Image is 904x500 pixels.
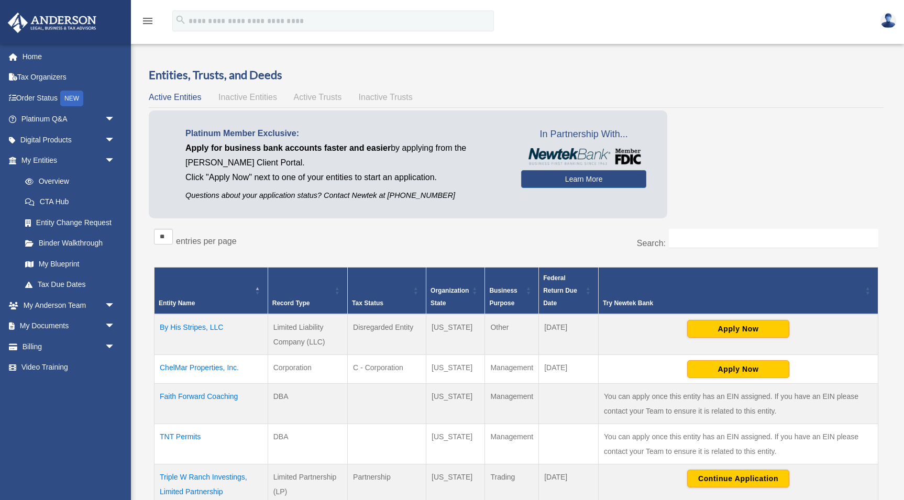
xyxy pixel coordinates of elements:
th: Record Type: Activate to sort [268,268,347,315]
button: Continue Application [687,470,789,487]
td: By His Stripes, LLC [155,314,268,355]
td: You can apply once this entity has an EIN assigned. If you have an EIN please contact your Team t... [599,384,878,424]
td: [US_STATE] [426,384,485,424]
a: Overview [15,171,120,192]
a: Order StatusNEW [7,87,131,109]
td: ChelMar Properties, Inc. [155,355,268,384]
div: NEW [60,91,83,106]
td: [DATE] [539,314,599,355]
a: Billingarrow_drop_down [7,336,131,357]
td: [US_STATE] [426,314,485,355]
img: User Pic [880,13,896,28]
th: Organization State: Activate to sort [426,268,485,315]
a: My Blueprint [15,253,126,274]
a: Video Training [7,357,131,378]
a: My Entitiesarrow_drop_down [7,150,126,171]
td: Management [485,424,539,464]
span: Tax Status [352,299,383,307]
td: Disregarded Entity [348,314,426,355]
span: Business Purpose [489,287,517,307]
th: Federal Return Due Date: Activate to sort [539,268,599,315]
th: Try Newtek Bank : Activate to sort [599,268,878,315]
a: menu [141,18,154,27]
span: Organization State [431,287,469,307]
a: Digital Productsarrow_drop_down [7,129,131,150]
span: Apply for business bank accounts faster and easier [185,143,391,152]
label: entries per page [176,237,237,246]
span: Entity Name [159,299,195,307]
span: arrow_drop_down [105,150,126,172]
img: Anderson Advisors Platinum Portal [5,13,100,33]
span: Federal Return Due Date [543,274,577,307]
span: arrow_drop_down [105,295,126,316]
span: arrow_drop_down [105,336,126,358]
p: by applying from the [PERSON_NAME] Client Portal. [185,141,505,170]
th: Tax Status: Activate to sort [348,268,426,315]
th: Entity Name: Activate to invert sorting [155,268,268,315]
span: Active Trusts [294,93,342,102]
td: [US_STATE] [426,355,485,384]
td: C - Corporation [348,355,426,384]
a: Platinum Q&Aarrow_drop_down [7,109,131,130]
h3: Entities, Trusts, and Deeds [149,67,884,83]
span: arrow_drop_down [105,316,126,337]
p: Click "Apply Now" next to one of your entities to start an application. [185,170,505,185]
div: Try Newtek Bank [603,297,862,309]
label: Search: [637,239,666,248]
span: arrow_drop_down [105,129,126,151]
a: Tax Due Dates [15,274,126,295]
i: search [175,14,186,26]
a: Tax Organizers [7,67,131,88]
a: Entity Change Request [15,212,126,233]
i: menu [141,15,154,27]
span: Active Entities [149,93,201,102]
td: DBA [268,384,347,424]
td: DBA [268,424,347,464]
a: Learn More [521,170,646,188]
span: Inactive Entities [218,93,277,102]
td: You can apply once this entity has an EIN assigned. If you have an EIN please contact your Team t... [599,424,878,464]
a: My Anderson Teamarrow_drop_down [7,295,131,316]
td: Management [485,384,539,424]
span: arrow_drop_down [105,109,126,130]
td: TNT Permits [155,424,268,464]
th: Business Purpose: Activate to sort [485,268,539,315]
span: Record Type [272,299,310,307]
p: Questions about your application status? Contact Newtek at [PHONE_NUMBER] [185,189,505,202]
td: Management [485,355,539,384]
button: Apply Now [687,320,789,338]
td: [DATE] [539,355,599,384]
td: Other [485,314,539,355]
a: Home [7,46,131,67]
a: CTA Hub [15,192,126,213]
span: In Partnership With... [521,126,646,143]
button: Apply Now [687,360,789,378]
p: Platinum Member Exclusive: [185,126,505,141]
td: Corporation [268,355,347,384]
span: Inactive Trusts [359,93,413,102]
td: [US_STATE] [426,424,485,464]
td: Limited Liability Company (LLC) [268,314,347,355]
a: Binder Walkthrough [15,233,126,254]
a: My Documentsarrow_drop_down [7,316,131,337]
td: Faith Forward Coaching [155,384,268,424]
img: NewtekBankLogoSM.png [526,148,641,165]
